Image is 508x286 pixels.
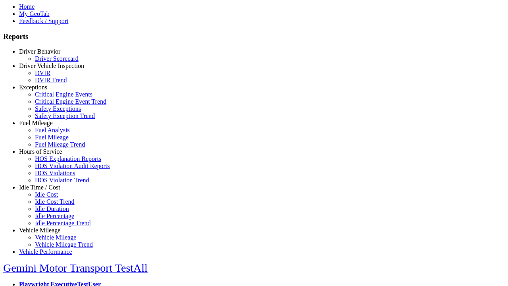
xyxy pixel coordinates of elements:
a: Fuel Mileage [19,120,53,126]
a: Vehicle Mileage Trend [35,241,93,248]
a: Vehicle Mileage [19,227,60,234]
a: Critical Engine Events [35,91,92,98]
a: Vehicle Mileage [35,234,76,241]
a: Fuel Mileage Trend [35,141,85,148]
a: Exceptions [19,84,47,91]
a: Home [19,3,35,10]
a: HOS Violation Trend [35,177,89,184]
a: HOS Explanation Reports [35,155,101,162]
a: Driver Scorecard [35,55,79,62]
a: HOS Violation Audit Reports [35,162,110,169]
a: My GeoTab [19,10,50,17]
a: DVIR [35,70,50,76]
a: DVIR Trend [35,77,67,83]
a: Idle Time / Cost [19,184,60,191]
a: Safety Exceptions [35,105,81,112]
a: Idle Cost [35,191,58,198]
a: Fuel Analysis [35,127,70,133]
a: HOS Violations [35,170,75,176]
a: Driver Behavior [19,48,60,55]
a: Critical Engine Event Trend [35,98,106,105]
a: Vehicle Performance [19,248,72,255]
a: Fuel Mileage [35,134,69,141]
a: Feedback / Support [19,17,68,24]
a: Idle Percentage Trend [35,220,90,226]
a: Hours of Service [19,148,62,155]
a: Driver Vehicle Inspection [19,62,84,69]
a: Idle Cost Trend [35,198,75,205]
a: Safety Exception Trend [35,112,95,119]
a: Idle Duration [35,205,69,212]
a: Idle Percentage [35,213,74,219]
a: Gemini Motor Transport TestAll [3,262,148,274]
h3: Reports [3,32,505,41]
